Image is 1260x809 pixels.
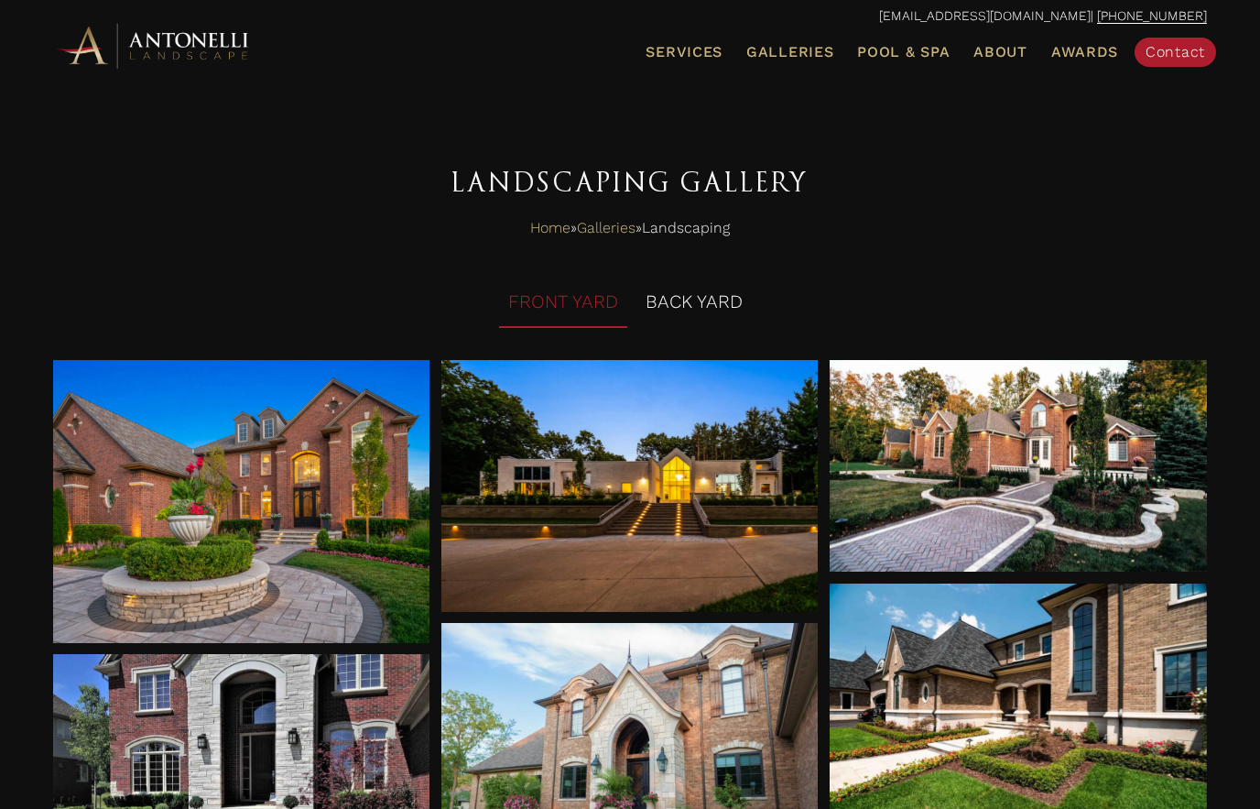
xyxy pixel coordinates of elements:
a: Galleries [739,40,841,64]
a: Contact [1135,38,1216,67]
nav: Breadcrumbs [53,214,1207,242]
span: Landscaping [642,214,730,242]
a: Home [530,214,570,242]
a: Galleries [577,214,635,242]
span: Awards [1051,43,1118,60]
li: BACK YARD [636,278,752,328]
a: Awards [1044,40,1125,64]
a: [EMAIL_ADDRESS][DOMAIN_NAME] [879,8,1091,23]
span: Contact [1146,43,1205,60]
p: | [53,5,1207,28]
li: FRONT YARD [499,278,627,328]
a: Pool & Spa [850,40,957,64]
span: » » [530,214,730,242]
img: Antonelli Horizontal Logo [53,20,255,71]
span: Galleries [746,43,833,60]
span: Services [646,45,722,60]
span: Pool & Spa [857,43,950,60]
a: Services [638,40,730,64]
a: About [966,40,1035,64]
span: About [973,45,1027,60]
h2: Landscaping Gallery [53,161,1207,205]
